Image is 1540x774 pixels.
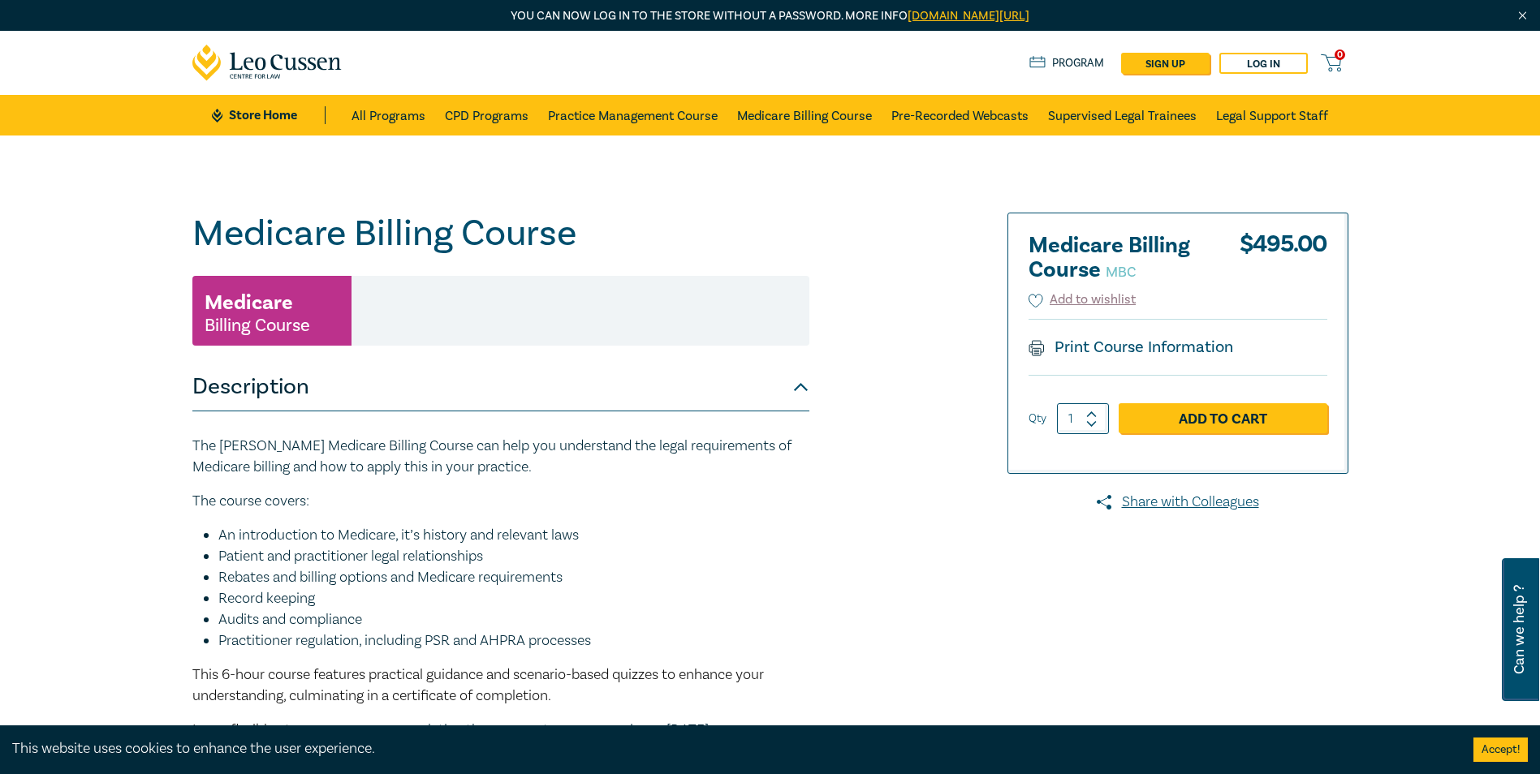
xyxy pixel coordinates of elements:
[1007,492,1348,513] a: Share with Colleagues
[1216,95,1328,135] a: Legal Support Staff
[192,363,809,411] button: Description
[218,588,809,609] li: Record keeping
[1219,53,1308,74] a: Log in
[192,720,809,741] p: , completing the course at your convenience [DATE].
[891,95,1029,135] a: Pre-Recorded Webcasts
[218,630,809,651] li: Practitioner regulation, including PSR and AHPRA processes
[192,436,809,478] p: The [PERSON_NAME] Medicare Billing Course can help you understand the legal requirements of Medic...
[218,525,809,546] li: An introduction to Medicare, it’s history and relevant laws
[218,546,809,567] li: Patient and practitioner legal relationships
[218,567,809,588] li: Rebates and billing options and Medicare requirements
[1240,234,1327,290] div: $ 495.00
[1106,263,1136,282] small: MBC
[1029,290,1137,309] button: Add to wishlist
[192,7,1348,25] p: You can now log in to the store without a password. More info
[1121,53,1210,74] a: sign up
[1029,337,1234,358] a: Print Course Information
[445,95,528,135] a: CPD Programs
[352,95,425,135] a: All Programs
[212,106,325,124] a: Store Home
[1029,410,1046,428] label: Qty
[1029,54,1105,72] a: Program
[1516,9,1529,23] img: Close
[192,665,764,705] span: This 6-hour course features practical guidance and scenario-based quizzes to enhance your underst...
[548,95,718,135] a: Practice Management Course
[205,317,310,333] small: Billing Course
[205,288,293,317] h3: Medicare
[192,213,809,255] h1: Medicare Billing Course
[1473,737,1528,762] button: Accept cookies
[1512,568,1527,691] span: Can we help ?
[218,609,809,630] li: Audits and compliance
[1057,403,1109,434] input: 1
[1048,95,1197,135] a: Supervised Legal Trainees
[192,720,386,739] span: Learn flexibly at your own pace
[1335,49,1345,60] span: 0
[12,738,1449,759] div: This website uses cookies to enhance the user experience.
[737,95,872,135] a: Medicare Billing Course
[1029,234,1207,282] h2: Medicare Billing Course
[1119,403,1327,434] a: Add to Cart
[908,8,1029,24] a: [DOMAIN_NAME][URL]
[192,491,809,512] p: The course covers:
